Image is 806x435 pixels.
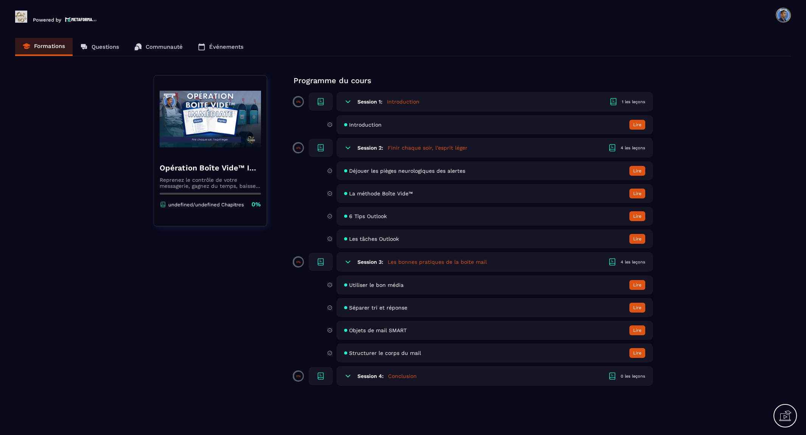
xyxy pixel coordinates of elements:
[629,280,645,290] button: Lire
[65,16,97,23] img: logo
[160,177,261,189] p: Reprenez le contrôle de votre messagerie, gagnez du temps, baissez la charge mentale. Moins d’int...
[629,303,645,313] button: Lire
[296,375,301,378] p: 0%
[349,236,399,242] span: Les tâches Outlook
[33,17,61,23] p: Powered by
[349,327,407,333] span: Objets de mail SMART
[294,75,653,86] p: Programme du cours
[349,168,465,174] span: Déjouer les pièges neurologiques des alertes
[357,99,382,105] h6: Session 1:
[296,260,301,264] p: 0%
[357,259,383,265] h6: Session 3:
[160,81,261,157] img: banner
[621,259,645,265] div: 4 les leçons
[629,348,645,358] button: Lire
[15,11,27,23] img: logo-branding
[349,122,382,128] span: Introduction
[168,202,244,207] p: undefined/undefined Chapitres
[629,189,645,198] button: Lire
[349,350,421,356] span: Structurer le corps du mail
[629,234,645,244] button: Lire
[160,163,261,173] h4: Opération Boîte Vide™ Immédiate (OBI)
[388,372,417,380] h5: Conclusion
[357,373,384,379] h6: Session 4:
[388,258,487,266] h5: Les bonnes pratiques de la boite mail
[629,211,645,221] button: Lire
[388,144,467,152] h5: Finir chaque soir, l’esprit léger
[349,305,407,311] span: Séparer tri et réponse
[349,190,413,197] span: La méthode Boîte Vide™
[629,325,645,335] button: Lire
[349,213,387,219] span: 6 Tips Outlook
[629,120,645,130] button: Lire
[629,166,645,176] button: Lire
[252,200,261,209] p: 0%
[296,146,301,150] p: 0%
[622,99,645,105] div: 1 les leçons
[621,145,645,151] div: 4 les leçons
[357,145,383,151] h6: Session 2:
[621,373,645,379] div: 0 les leçons
[349,282,404,288] span: Utiliser le bon média
[296,100,301,104] p: 0%
[387,98,419,105] h5: Introduction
